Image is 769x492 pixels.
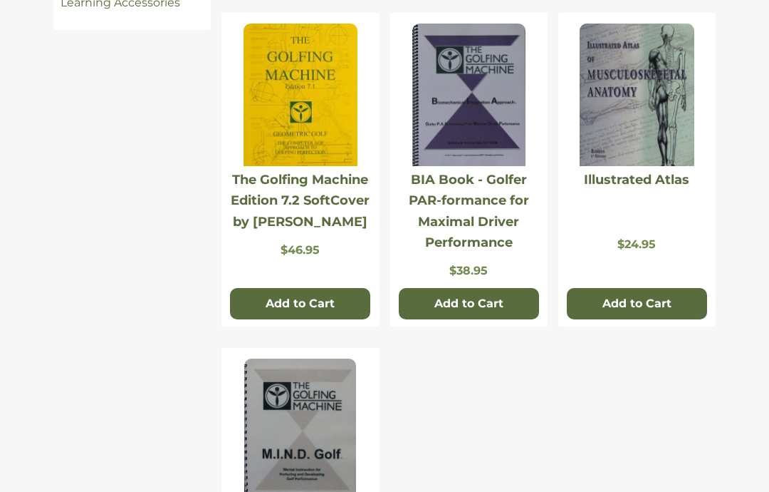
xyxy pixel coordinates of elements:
p: $38.95 [397,265,540,278]
a: Illustrated Atlas [584,173,689,188]
button: Add to Cart [230,289,370,320]
a: The Golfing Machine Edition 7.2 SoftCover by [PERSON_NAME] [231,173,370,230]
button: Add to Cart [399,289,539,320]
button: Add to Cart [567,289,707,320]
p: $46.95 [229,244,372,257]
img: BIA Book - Golfer PAR-formance for Maximal Driver Performance [412,24,525,167]
a: BIA Book - Golfer PAR-formance for Maximal Driver Performance [409,173,529,251]
p: $24.95 [565,238,708,252]
img: Illustrated Atlas [580,24,694,167]
img: The Golfing Machine Edition 7.2 SoftCover by Homer Kelley [244,24,357,167]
